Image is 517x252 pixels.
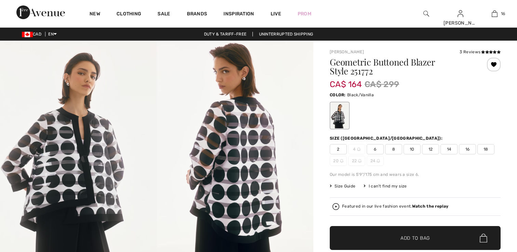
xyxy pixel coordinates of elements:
span: 2 [330,144,347,154]
a: Clothing [117,11,141,18]
span: CA$ 164 [330,73,362,89]
span: 18 [477,144,494,154]
span: 22 [348,156,365,166]
div: [PERSON_NAME] [444,19,477,27]
img: 1ère Avenue [16,5,65,19]
span: CA$ 299 [365,78,399,90]
span: 12 [422,144,439,154]
div: 3 Reviews [460,49,501,55]
div: I can't find my size [364,183,407,189]
div: Black/Vanilla [331,103,349,128]
span: 16 [501,11,505,17]
img: My Info [458,10,463,18]
a: New [90,11,100,18]
button: Add to Bag [330,226,501,250]
span: Color: [330,93,346,97]
span: Black/Vanilla [347,93,374,97]
span: 8 [385,144,402,154]
span: CAD [22,32,44,37]
span: 6 [367,144,384,154]
a: Brands [187,11,207,18]
img: search the website [423,10,429,18]
a: 16 [478,10,511,18]
img: ring-m.svg [377,159,380,163]
img: Bag.svg [480,234,487,242]
img: ring-m.svg [340,159,343,163]
span: 10 [404,144,421,154]
span: 24 [367,156,384,166]
a: Live [271,10,281,17]
span: EN [48,32,57,37]
span: Size Guide [330,183,355,189]
img: Canadian Dollar [22,32,33,37]
img: My Bag [492,10,498,18]
img: Watch the replay [332,203,339,210]
iframe: Opens a widget where you can find more information [473,201,510,218]
div: Featured in our live fashion event. [342,204,448,209]
div: Size ([GEOGRAPHIC_DATA]/[GEOGRAPHIC_DATA]): [330,135,444,141]
span: 4 [348,144,365,154]
h1: Geometric Buttoned Blazer Style 251772 [330,58,472,75]
img: ring-m.svg [358,159,362,163]
a: Sign In [458,10,463,17]
a: [PERSON_NAME] [330,50,364,54]
a: Prom [298,10,311,17]
img: ring-m.svg [357,148,360,151]
a: Sale [158,11,170,18]
span: Inspiration [223,11,254,18]
div: Our model is 5'9"/175 cm and wears a size 6. [330,171,501,178]
span: 20 [330,156,347,166]
span: 16 [459,144,476,154]
strong: Watch the replay [412,204,449,209]
span: Add to Bag [400,235,430,242]
span: 14 [440,144,458,154]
